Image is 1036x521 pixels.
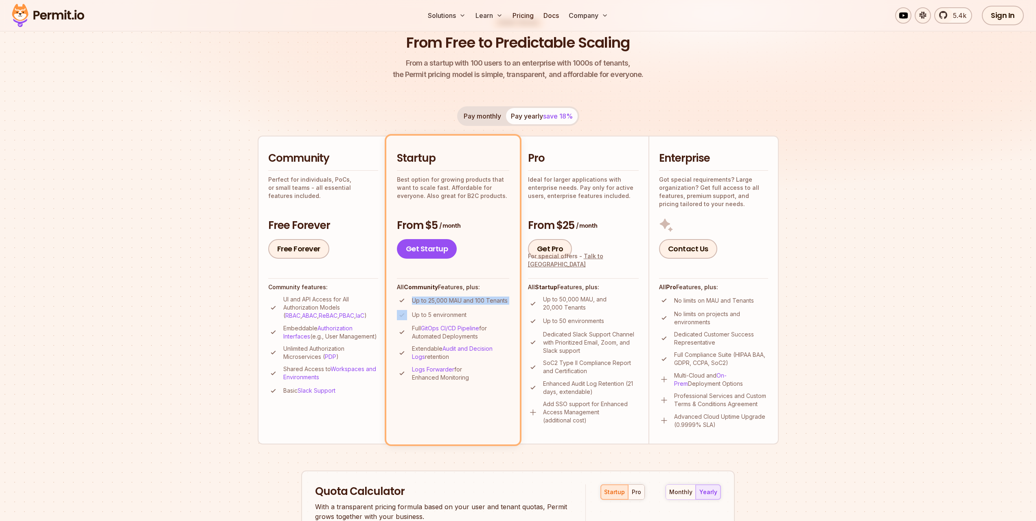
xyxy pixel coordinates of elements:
[674,413,768,429] p: Advanced Cloud Uptime Upgrade (0.9999% SLA)
[576,222,597,230] span: / month
[528,283,639,291] h4: All Features, plus:
[674,351,768,367] p: Full Compliance Suite (HIPAA BAA, GDPR, CCPA, SoC2)
[543,317,604,325] p: Up to 50 environments
[302,312,317,319] a: ABAC
[325,353,336,360] a: PDP
[412,365,509,382] p: for Enhanced Monitoring
[674,372,768,388] p: Multi-Cloud and Deployment Options
[459,108,506,124] button: Pay monthly
[283,325,353,340] a: Authorization Interfaces
[934,7,972,24] a: 5.4k
[412,324,509,341] p: Full for Automated Deployments
[298,387,335,394] a: Slack Support
[543,380,639,396] p: Enhanced Audit Log Retention (21 days, extendable)
[397,151,509,166] h2: Startup
[356,312,364,319] a: IaC
[425,7,469,24] button: Solutions
[659,176,768,208] p: Got special requirements? Large organization? Get full access to all features, premium support, a...
[674,330,768,347] p: Dedicated Customer Success Representative
[543,330,639,355] p: Dedicated Slack Support Channel with Prioritized Email, Zoom, and Slack support
[393,57,644,80] p: the Permit pricing model is simple, transparent, and affordable for everyone.
[406,33,630,53] h1: From Free to Predictable Scaling
[397,283,509,291] h4: All Features, plus:
[543,400,639,424] p: Add SSO support for Enhanced Access Management (additional cost)
[283,295,378,320] p: UI and API Access for All Authorization Models ( , , , , )
[268,176,378,200] p: Perfect for individuals, PoCs, or small teams - all essential features included.
[319,312,337,319] a: ReBAC
[268,218,378,233] h3: Free Forever
[632,488,641,496] div: pro
[393,57,644,69] span: From a startup with 100 users to an enterprise with 1000s of tenants,
[315,484,571,499] h2: Quota Calculator
[948,11,966,20] span: 5.4k
[674,297,754,305] p: No limits on MAU and Tenants
[666,284,676,290] strong: Pro
[543,359,639,375] p: SoC2 Type II Compliance Report and Certification
[397,239,457,259] a: Get Startup
[283,345,378,361] p: Unlimited Authorization Microservices ( )
[674,372,727,387] a: On-Prem
[565,7,611,24] button: Company
[528,252,639,268] div: For special offers -
[412,345,493,360] a: Audit and Decision Logs
[283,365,378,381] p: Shared Access to
[659,283,768,291] h4: All Features, plus:
[339,312,354,319] a: PBAC
[268,151,378,166] h2: Community
[397,176,509,200] p: Best option for growing products that want to scale fast. Affordable for everyone. Also great for...
[283,324,378,341] p: Embeddable (e.g., User Management)
[412,311,467,319] p: Up to 5 environment
[397,218,509,233] h3: From $5
[412,297,508,305] p: Up to 25,000 MAU and 100 Tenants
[509,7,537,24] a: Pricing
[439,222,460,230] span: / month
[528,218,639,233] h3: From $25
[412,366,454,373] a: Logs Forwarder
[472,7,506,24] button: Learn
[283,387,335,395] p: Basic
[421,325,479,332] a: GitOps CI/CD Pipeline
[404,284,438,290] strong: Community
[674,310,768,326] p: No limits on projects and environments
[659,151,768,166] h2: Enterprise
[982,6,1024,25] a: Sign In
[540,7,562,24] a: Docs
[8,2,88,29] img: Permit logo
[659,239,717,259] a: Contact Us
[543,295,639,312] p: Up to 50,000 MAU, and 20,000 Tenants
[412,345,509,361] p: Extendable retention
[285,312,300,319] a: RBAC
[528,176,639,200] p: Ideal for larger applications with enterprise needs. Pay only for active users, enterprise featur...
[535,284,557,290] strong: Startup
[669,488,692,496] div: monthly
[674,392,768,408] p: Professional Services and Custom Terms & Conditions Agreement
[268,283,378,291] h4: Community features:
[528,151,639,166] h2: Pro
[528,239,572,259] a: Get Pro
[268,239,329,259] a: Free Forever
